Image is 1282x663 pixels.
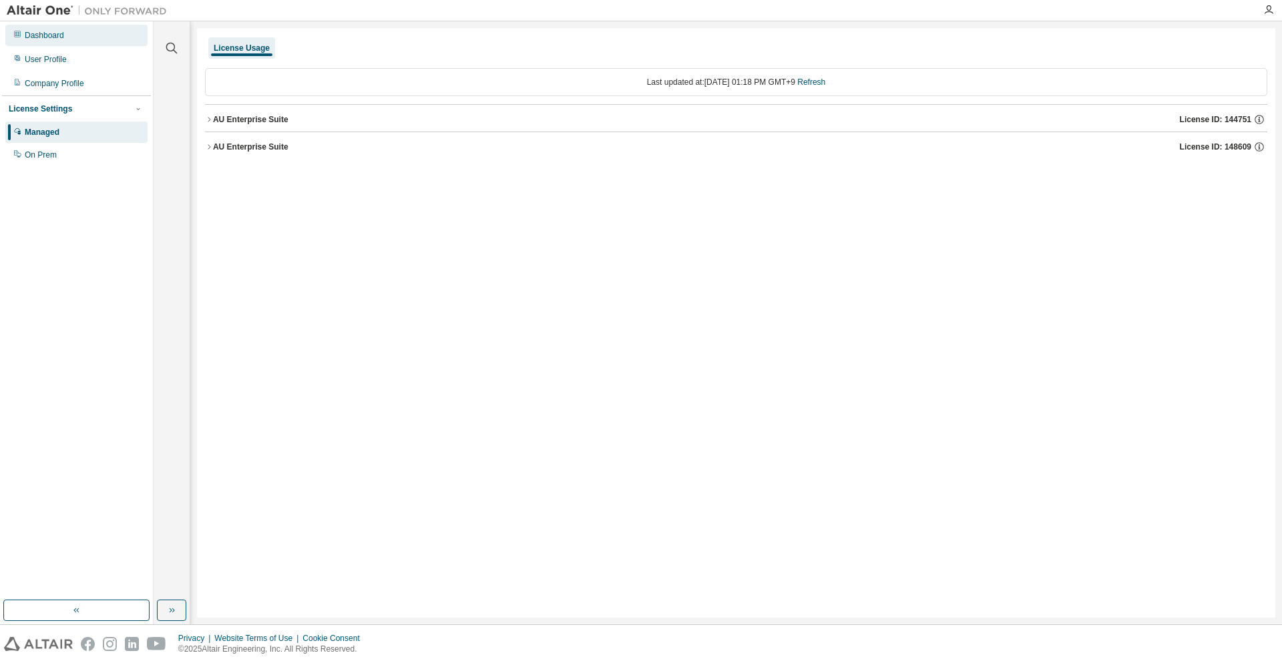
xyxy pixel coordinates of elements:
[178,633,214,644] div: Privacy
[25,78,84,89] div: Company Profile
[81,637,95,651] img: facebook.svg
[25,54,67,65] div: User Profile
[9,103,72,114] div: License Settings
[7,4,174,17] img: Altair One
[1180,114,1251,125] span: License ID: 144751
[205,105,1267,134] button: AU Enterprise SuiteLicense ID: 144751
[25,30,64,41] div: Dashboard
[205,68,1267,96] div: Last updated at: [DATE] 01:18 PM GMT+9
[205,132,1267,162] button: AU Enterprise SuiteLicense ID: 148609
[4,637,73,651] img: altair_logo.svg
[797,77,825,87] a: Refresh
[213,142,288,152] div: AU Enterprise Suite
[302,633,367,644] div: Cookie Consent
[214,633,302,644] div: Website Terms of Use
[178,644,368,655] p: © 2025 Altair Engineering, Inc. All Rights Reserved.
[125,637,139,651] img: linkedin.svg
[213,114,288,125] div: AU Enterprise Suite
[214,43,270,53] div: License Usage
[1180,142,1251,152] span: License ID: 148609
[25,150,57,160] div: On Prem
[147,637,166,651] img: youtube.svg
[25,127,59,138] div: Managed
[103,637,117,651] img: instagram.svg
